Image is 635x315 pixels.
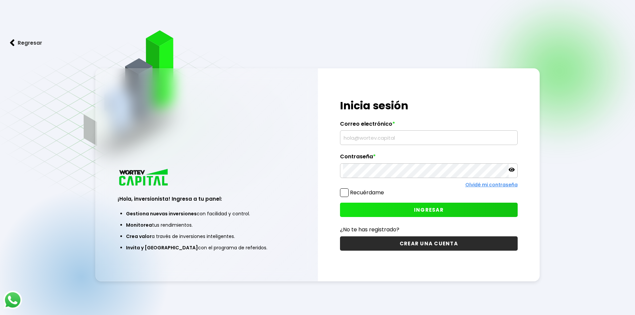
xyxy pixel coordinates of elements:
[126,231,287,242] li: a través de inversiones inteligentes.
[340,236,518,251] button: CREAR UNA CUENTA
[350,189,384,196] label: Recuérdame
[3,291,22,309] img: logos_whatsapp-icon.242b2217.svg
[340,98,518,114] h1: Inicia sesión
[340,225,518,234] p: ¿No te has registrado?
[126,208,287,219] li: con facilidad y control.
[414,206,444,213] span: INGRESAR
[343,131,515,145] input: hola@wortev.capital
[126,242,287,253] li: con el programa de referidos.
[126,222,152,228] span: Monitorea
[118,168,170,188] img: logo_wortev_capital
[340,225,518,251] a: ¿No te has registrado?CREAR UNA CUENTA
[465,181,518,188] a: Olvidé mi contraseña
[340,121,518,131] label: Correo electrónico
[340,153,518,163] label: Contraseña
[126,219,287,231] li: tus rendimientos.
[126,233,152,240] span: Crea valor
[10,39,15,46] img: flecha izquierda
[126,244,198,251] span: Invita y [GEOGRAPHIC_DATA]
[126,210,197,217] span: Gestiona nuevas inversiones
[118,195,295,203] h3: ¡Hola, inversionista! Ingresa a tu panel:
[340,203,518,217] button: INGRESAR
